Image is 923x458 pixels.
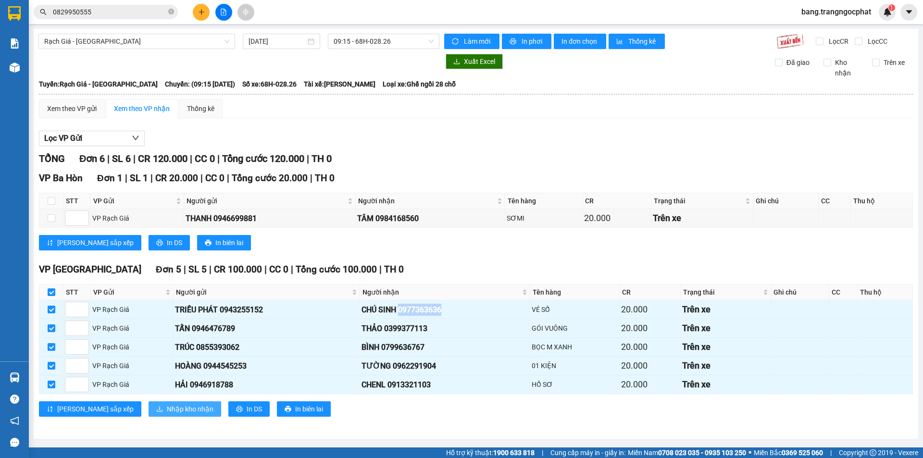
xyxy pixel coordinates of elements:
th: Tên hàng [530,285,620,300]
b: Tuyến: Rạch Giá - [GEOGRAPHIC_DATA] [39,80,158,88]
span: Đơn 6 [79,153,105,164]
span: 1 [890,4,893,11]
span: Địa chỉ: [4,44,84,76]
span: Kho nhận [831,57,865,78]
span: | [379,264,382,275]
span: Số xe: 68H-028.26 [242,79,297,89]
span: notification [10,416,19,425]
div: VP Rạch Giá [92,323,172,334]
th: STT [63,193,91,209]
span: In đơn chọn [561,36,599,47]
td: VP Rạch Giá [91,319,174,338]
div: CHÚ SINH 0977363636 [362,304,528,316]
button: downloadXuất Excel [446,54,503,69]
div: THẢO 0399377113 [362,322,528,334]
span: Thống kê [628,36,657,47]
span: In DS [167,237,182,248]
span: TH 0 [384,264,404,275]
th: Tên hàng [505,193,583,209]
span: Lọc CC [864,36,889,47]
div: TÂM 0984168560 [357,212,503,224]
span: | [125,173,127,184]
span: bang.trangngocphat [794,6,879,18]
span: 09:15 - 68H-028.26 [334,34,434,49]
td: VP Rạch Giá [91,357,174,375]
span: Người gửi [176,287,350,297]
span: CC 0 [195,153,215,164]
img: solution-icon [10,38,20,49]
div: VP Rạch Giá [92,379,172,390]
span: [PERSON_NAME] sắp xếp [57,237,134,248]
span: | [542,447,543,458]
th: Ghi chú [771,285,829,300]
span: Miền Nam [628,447,746,458]
span: CC 0 [269,264,288,275]
div: TRIỀU PHÁT 0943255152 [175,304,359,316]
span: | [830,447,832,458]
span: Rạch Giá - Hà Tiên [44,34,229,49]
button: In đơn chọn [554,34,606,49]
span: download [156,406,163,413]
td: VP Rạch Giá [91,338,174,357]
span: download [453,58,460,66]
span: sort-ascending [47,406,53,413]
span: VP Gửi [93,287,163,297]
th: Thu hộ [858,285,913,300]
th: CR [583,193,651,209]
span: printer [205,239,212,247]
div: TƯỜNG 0962291904 [362,360,528,372]
span: | [217,153,220,164]
div: TRÚC 0855393062 [175,341,359,353]
span: SL 6 [112,153,131,164]
span: Người gửi [187,196,346,206]
span: Nhập kho nhận [167,404,213,414]
span: copyright [870,449,876,456]
button: aim [237,4,254,21]
img: logo-vxr [8,6,21,21]
div: VP Rạch Giá [92,213,182,223]
img: warehouse-icon [10,62,20,73]
span: aim [242,9,249,15]
span: Tổng cước 100.000 [296,264,377,275]
span: ⚪️ [748,451,751,455]
div: BÌNH 0799636767 [362,341,528,353]
span: VP [GEOGRAPHIC_DATA] [4,22,90,43]
div: 01 KIỆN [532,360,618,371]
span: | [227,173,229,184]
button: file-add [215,4,232,21]
span: Trạng thái [654,196,743,206]
div: GÓI VUÔNG [532,323,618,334]
span: sort-ascending [47,239,53,247]
span: In biên lai [295,404,323,414]
span: VP [GEOGRAPHIC_DATA] [39,264,141,275]
div: 20.000 [621,322,679,335]
input: Tìm tên, số ĐT hoặc mã đơn [53,7,166,17]
button: sort-ascending[PERSON_NAME] sắp xếp [39,401,141,417]
span: SL 5 [188,264,207,275]
span: TH 0 [312,153,332,164]
th: CR [620,285,681,300]
button: syncLàm mới [444,34,499,49]
span: | [310,173,312,184]
span: Trên xe [880,57,909,68]
button: printerIn DS [149,235,190,250]
span: bar-chart [616,38,624,46]
span: Miền Bắc [754,447,823,458]
strong: [STREET_ADDRESS] Châu [4,55,84,76]
button: Lọc VP Gửi [39,131,145,146]
button: printerIn biên lai [197,235,251,250]
div: 20.000 [621,340,679,354]
span: CC 0 [205,173,225,184]
span: Đơn 1 [97,173,123,184]
span: [PERSON_NAME] sắp xếp [57,404,134,414]
div: VP Rạch Giá [92,342,172,352]
sup: 1 [888,4,895,11]
span: down [132,134,139,142]
span: In DS [247,404,262,414]
span: | [209,264,212,275]
div: Trên xe [653,211,751,225]
span: VP Gửi [93,196,174,206]
th: Ghi chú [753,193,819,209]
td: VP Rạch Giá [91,375,174,394]
span: sync [452,38,460,46]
